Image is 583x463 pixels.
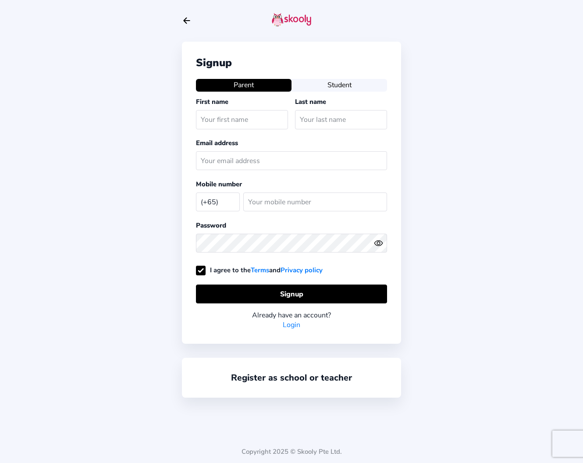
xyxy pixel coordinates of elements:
label: I agree to the and [196,266,323,274]
label: Mobile number [196,180,242,189]
input: Your last name [295,110,387,129]
input: Your email address [196,151,387,170]
button: Parent [196,79,291,91]
button: arrow back outline [182,16,192,25]
label: Last name [295,97,326,106]
label: Password [196,221,226,230]
input: Your first name [196,110,288,129]
button: Signup [196,285,387,303]
label: First name [196,97,228,106]
div: Already have an account? [196,310,387,320]
a: Login [283,320,300,330]
div: Signup [196,56,387,70]
button: Student [291,79,387,91]
a: Register as school or teacher [231,372,352,384]
img: skooly-logo.png [272,13,311,27]
a: Privacy policy [281,266,323,274]
button: eye outlineeye off outline [374,239,387,248]
label: Email address [196,139,238,147]
input: Your mobile number [243,192,387,211]
ion-icon: eye outline [374,239,383,248]
a: Terms [251,266,269,274]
